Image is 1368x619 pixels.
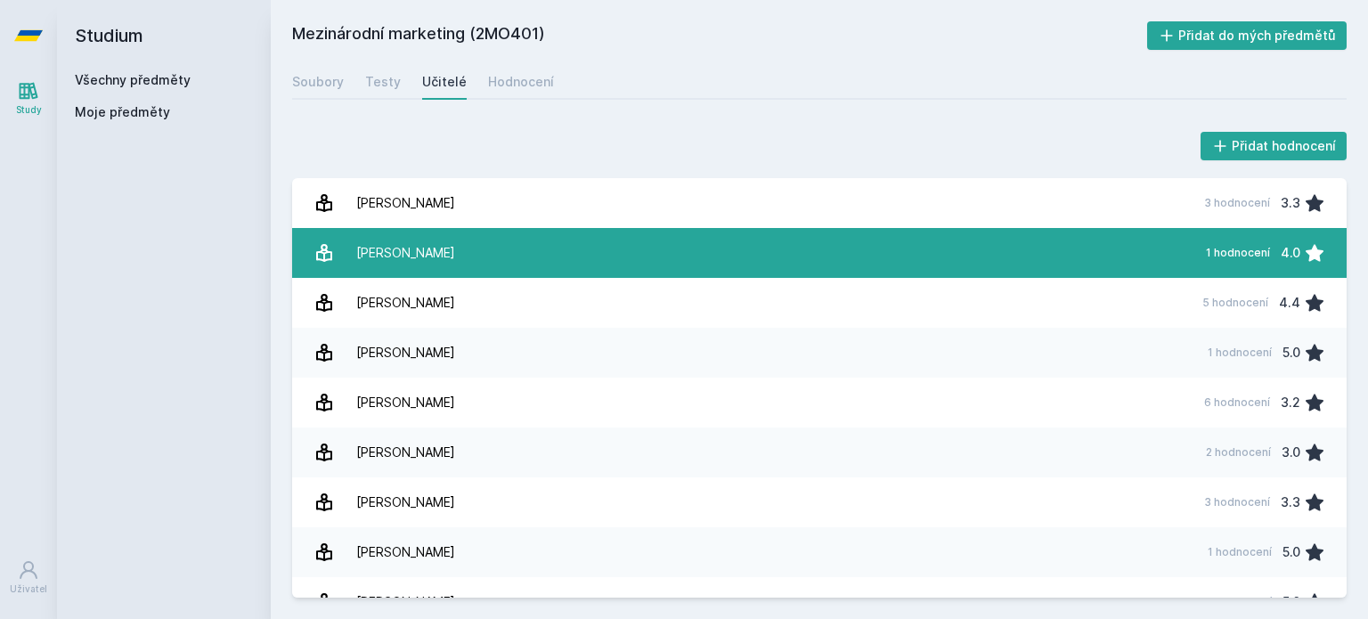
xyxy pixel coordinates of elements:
[1281,185,1300,221] div: 3.3
[1206,445,1271,460] div: 2 hodnocení
[292,378,1347,428] a: [PERSON_NAME] 6 hodnocení 3.2
[1282,534,1300,570] div: 5.0
[1206,595,1272,609] div: 3 hodnocení
[1204,495,1270,509] div: 3 hodnocení
[1201,132,1348,160] button: Přidat hodnocení
[356,485,455,520] div: [PERSON_NAME]
[1206,246,1270,260] div: 1 hodnocení
[292,527,1347,577] a: [PERSON_NAME] 1 hodnocení 5.0
[365,73,401,91] div: Testy
[1202,296,1268,310] div: 5 hodnocení
[488,64,554,100] a: Hodnocení
[356,335,455,371] div: [PERSON_NAME]
[292,228,1347,278] a: [PERSON_NAME] 1 hodnocení 4.0
[1282,435,1300,470] div: 3.0
[1279,285,1300,321] div: 4.4
[356,235,455,271] div: [PERSON_NAME]
[10,582,47,596] div: Uživatel
[292,21,1147,50] h2: Mezinárodní marketing (2MO401)
[365,64,401,100] a: Testy
[356,185,455,221] div: [PERSON_NAME]
[422,64,467,100] a: Učitelé
[292,178,1347,228] a: [PERSON_NAME] 3 hodnocení 3.3
[1204,196,1270,210] div: 3 hodnocení
[1281,235,1300,271] div: 4.0
[356,435,455,470] div: [PERSON_NAME]
[16,103,42,117] div: Study
[75,72,191,87] a: Všechny předměty
[422,73,467,91] div: Učitelé
[1281,385,1300,420] div: 3.2
[4,550,53,605] a: Uživatel
[4,71,53,126] a: Study
[1208,346,1272,360] div: 1 hodnocení
[356,385,455,420] div: [PERSON_NAME]
[1147,21,1348,50] button: Přidat do mých předmětů
[292,278,1347,328] a: [PERSON_NAME] 5 hodnocení 4.4
[292,328,1347,378] a: [PERSON_NAME] 1 hodnocení 5.0
[488,73,554,91] div: Hodnocení
[292,73,344,91] div: Soubory
[75,103,170,121] span: Moje předměty
[356,534,455,570] div: [PERSON_NAME]
[1281,485,1300,520] div: 3.3
[292,477,1347,527] a: [PERSON_NAME] 3 hodnocení 3.3
[1208,545,1272,559] div: 1 hodnocení
[292,428,1347,477] a: [PERSON_NAME] 2 hodnocení 3.0
[356,285,455,321] div: [PERSON_NAME]
[1204,395,1270,410] div: 6 hodnocení
[292,64,344,100] a: Soubory
[1282,335,1300,371] div: 5.0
